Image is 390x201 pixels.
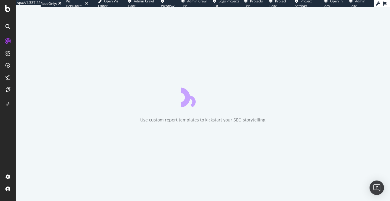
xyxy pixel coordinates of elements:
[41,1,57,6] div: ReadOnly:
[181,86,224,107] div: animation
[370,181,384,195] div: Open Intercom Messenger
[140,117,265,123] div: Use custom report templates to kickstart your SEO storytelling
[161,4,175,8] span: Webflow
